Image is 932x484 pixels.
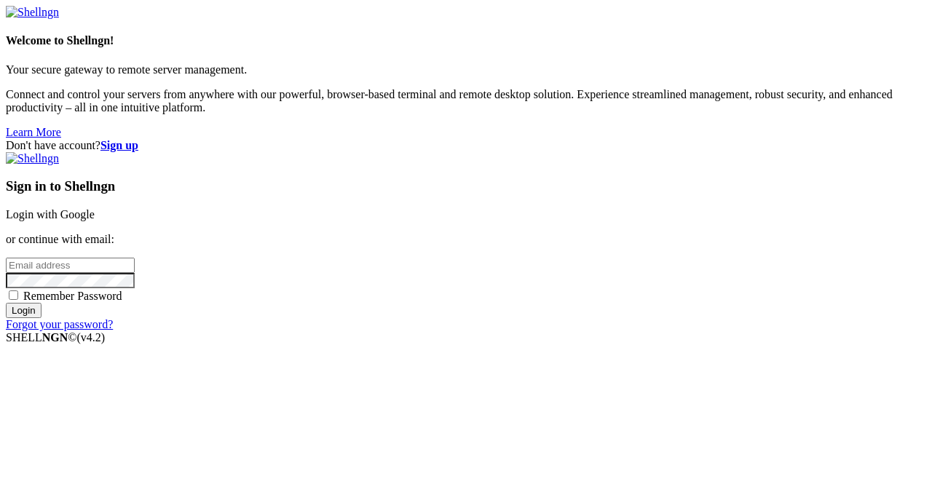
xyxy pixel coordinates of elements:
p: Connect and control your servers from anywhere with our powerful, browser-based terminal and remo... [6,88,926,114]
a: Sign up [100,139,138,151]
input: Remember Password [9,290,18,300]
a: Login with Google [6,208,95,221]
b: NGN [42,331,68,344]
p: Your secure gateway to remote server management. [6,63,926,76]
input: Login [6,303,42,318]
span: 4.2.0 [77,331,106,344]
a: Learn More [6,126,61,138]
h3: Sign in to Shellngn [6,178,926,194]
span: Remember Password [23,290,122,302]
a: Forgot your password? [6,318,113,330]
input: Email address [6,258,135,273]
h4: Welcome to Shellngn! [6,34,926,47]
img: Shellngn [6,152,59,165]
span: SHELL © [6,331,105,344]
p: or continue with email: [6,233,926,246]
img: Shellngn [6,6,59,19]
div: Don't have account? [6,139,926,152]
